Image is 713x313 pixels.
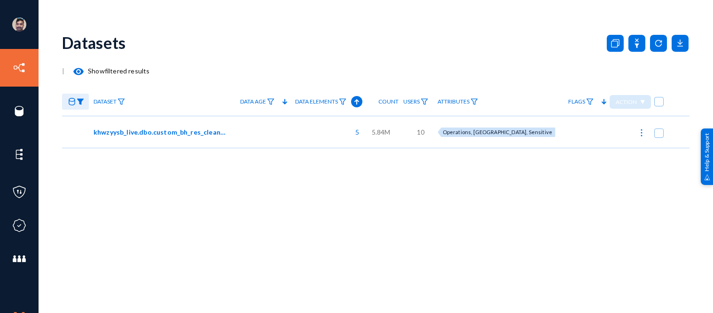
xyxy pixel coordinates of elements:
img: ACg8ocK1ZkZ6gbMmCU1AeqPIsBvrTWeY1xNXvgxNjkUXxjcqAiPEIvU=s96-c [12,17,26,32]
img: icon-elements.svg [12,147,26,161]
img: icon-members.svg [12,252,26,266]
a: Users [399,94,433,110]
span: Data Age [240,98,266,105]
a: Dataset [89,94,130,110]
img: icon-more.svg [637,128,646,137]
span: 10 [417,127,424,137]
img: icon-compliance.svg [12,218,26,233]
img: icon-filter.svg [118,98,125,105]
img: help_support.svg [704,174,710,180]
span: Attributes [438,98,470,105]
img: icon-filter.svg [470,98,478,105]
span: Users [403,98,420,105]
span: Show filtered results [64,67,149,75]
a: Attributes [433,94,483,110]
span: Count [378,98,399,105]
span: Data Elements [295,98,338,105]
img: icon-policies.svg [12,185,26,199]
span: khwzyysb_live.dbo.custom_bh_res_clean_data_gg [94,127,227,137]
span: Operations, [GEOGRAPHIC_DATA], Sensitive [443,129,552,135]
a: Flags [564,94,598,110]
div: Datasets [62,33,126,52]
img: icon-filter.svg [586,98,594,105]
span: | [62,67,64,75]
img: icon-filter-filled.svg [77,98,84,105]
mat-icon: visibility [73,66,84,77]
span: 5 [351,127,359,137]
a: Data Age [235,94,279,110]
img: icon-filter.svg [267,98,274,105]
a: Data Elements [290,94,351,110]
img: icon-filter.svg [339,98,346,105]
div: Help & Support [701,128,713,185]
span: Flags [568,98,585,105]
span: 5.84M [372,127,391,137]
img: icon-inventory.svg [12,61,26,75]
img: icon-sources.svg [12,104,26,118]
img: icon-filter.svg [421,98,428,105]
span: Dataset [94,98,117,105]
